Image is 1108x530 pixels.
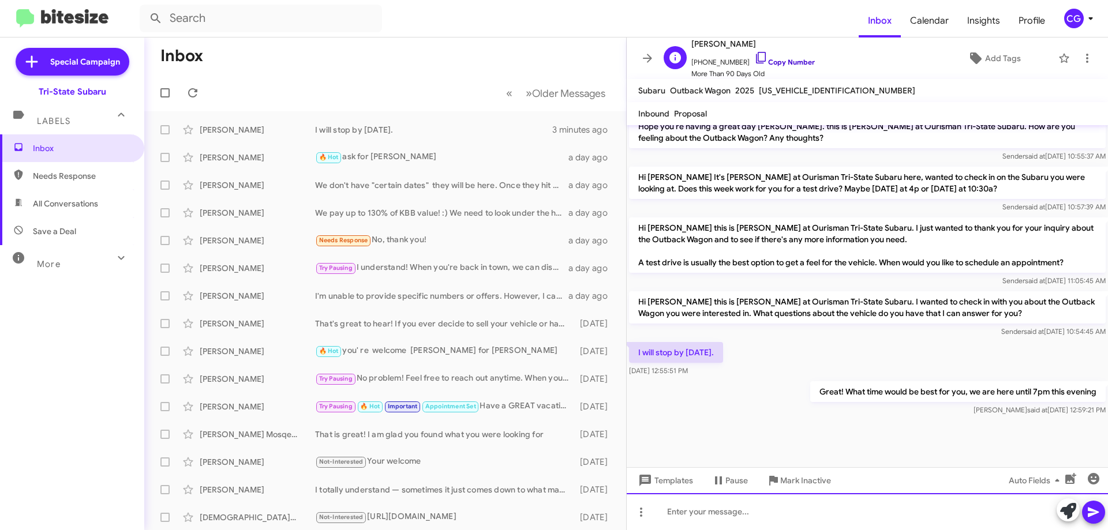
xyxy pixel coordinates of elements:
[315,234,568,247] div: No, thank you!
[506,86,512,100] span: «
[200,179,315,191] div: [PERSON_NAME]
[315,290,568,302] div: I'm unable to provide specific numbers or offers. However, I can set up an appointment to discuss...
[500,81,612,105] nav: Page navigation example
[360,403,380,410] span: 🔥 Hot
[901,4,958,37] a: Calendar
[757,470,840,491] button: Mark Inactive
[725,470,748,491] span: Pause
[638,108,669,119] span: Inbound
[315,484,574,495] div: I totally understand — sometimes it just comes down to what makes the most sense financially. I r...
[200,484,315,495] div: [PERSON_NAME]
[691,37,815,51] span: [PERSON_NAME]
[574,373,617,385] div: [DATE]
[1001,327,1106,336] span: Sender [DATE] 10:54:45 AM
[39,86,106,97] div: Tri-State Subaru
[759,85,915,96] span: [US_VEHICLE_IDENTIFICATION_NUMBER]
[636,470,693,491] span: Templates
[638,85,665,96] span: Subaru
[574,456,617,468] div: [DATE]
[200,512,315,523] div: [DEMOGRAPHIC_DATA][PERSON_NAME]
[315,261,568,275] div: I understand! When you're back in town, we can discuss buying your vehicle and make sure the proc...
[319,513,364,521] span: Not-Interested
[200,262,315,274] div: [PERSON_NAME]
[691,51,815,68] span: [PHONE_NUMBER]
[1009,470,1064,491] span: Auto Fields
[1024,327,1044,336] span: said at
[33,170,131,182] span: Needs Response
[627,470,702,491] button: Templates
[629,342,723,363] p: I will stop by [DATE].
[670,85,731,96] span: Outback Wagon
[388,403,418,410] span: Important
[315,455,574,468] div: Your welcome
[574,401,617,412] div: [DATE]
[16,48,129,76] a: Special Campaign
[33,225,76,237] span: Save a Deal
[315,428,574,440] div: That is great! I am glad you found what you were looking for
[1002,152,1106,160] span: Sender [DATE] 10:55:37 AM
[319,375,353,382] span: Try Pausing
[629,291,1106,324] p: Hi [PERSON_NAME] this is [PERSON_NAME] at Ourisman Tri-State Subaru. I wanted to check in with yo...
[160,47,203,65] h1: Inbox
[200,152,315,163] div: [PERSON_NAME]
[315,151,568,164] div: ask for [PERSON_NAME]
[319,347,339,355] span: 🔥 Hot
[974,405,1106,414] span: [PERSON_NAME] [DATE] 12:59:21 PM
[315,207,568,219] div: We pay up to 130% of KBB value! :) We need to look under the hood to get you an exact number - so...
[200,318,315,329] div: [PERSON_NAME]
[200,290,315,302] div: [PERSON_NAME]
[315,179,568,191] div: We don't have "certain dates" they will be here. Once they hit our pipeline then the website will...
[1002,276,1106,285] span: Sender [DATE] 11:05:45 AM
[200,373,315,385] div: [PERSON_NAME]
[33,142,131,154] span: Inbox
[319,153,339,161] span: 🔥 Hot
[574,318,617,329] div: [DATE]
[958,4,1009,37] a: Insights
[315,510,574,524] div: [URL][DOMAIN_NAME]
[859,4,901,37] a: Inbox
[315,344,574,358] div: you' re welcome [PERSON_NAME] for [PERSON_NAME]
[574,484,617,495] div: [DATE]
[526,86,532,100] span: »
[1025,202,1045,211] span: said at
[691,68,815,80] span: More Than 90 Days Old
[519,81,612,105] button: Next
[499,81,519,105] button: Previous
[319,458,364,465] span: Not-Interested
[629,116,1106,148] p: Hope you're having a great day [PERSON_NAME]. this is [PERSON_NAME] at Ourisman Tri-State Subaru....
[568,152,617,163] div: a day ago
[934,48,1053,69] button: Add Tags
[574,512,617,523] div: [DATE]
[200,428,315,440] div: [PERSON_NAME] Mosqeura
[319,236,368,244] span: Needs Response
[780,470,831,491] span: Mark Inactive
[200,207,315,219] div: [PERSON_NAME]
[1000,470,1073,491] button: Auto Fields
[568,207,617,219] div: a day ago
[1025,276,1045,285] span: said at
[140,5,382,32] input: Search
[1009,4,1054,37] span: Profile
[200,345,315,357] div: [PERSON_NAME]
[200,456,315,468] div: [PERSON_NAME]
[985,48,1021,69] span: Add Tags
[315,318,574,329] div: That's great to hear! If you ever decide to sell your vehicle or have any questions, feel free to...
[37,259,61,269] span: More
[568,262,617,274] div: a day ago
[200,235,315,246] div: [PERSON_NAME]
[1025,152,1045,160] span: said at
[200,401,315,412] div: [PERSON_NAME]
[315,372,574,385] div: No problem! Feel free to reach out anytime. When you're ready, I'd be happy to help schedule a vi...
[319,264,353,272] span: Try Pausing
[735,85,754,96] span: 2025
[1027,405,1047,414] span: said at
[37,116,70,126] span: Labels
[1064,9,1084,28] div: CG
[810,381,1106,402] p: Great! What time would be best for you, we are here until 7pm this evening
[629,366,688,375] span: [DATE] 12:55:51 PM
[315,400,574,413] div: Have a GREAT vacation 🙂
[629,217,1106,273] p: Hi [PERSON_NAME] this is [PERSON_NAME] at Ourisman Tri-State Subaru. I just wanted to thank you f...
